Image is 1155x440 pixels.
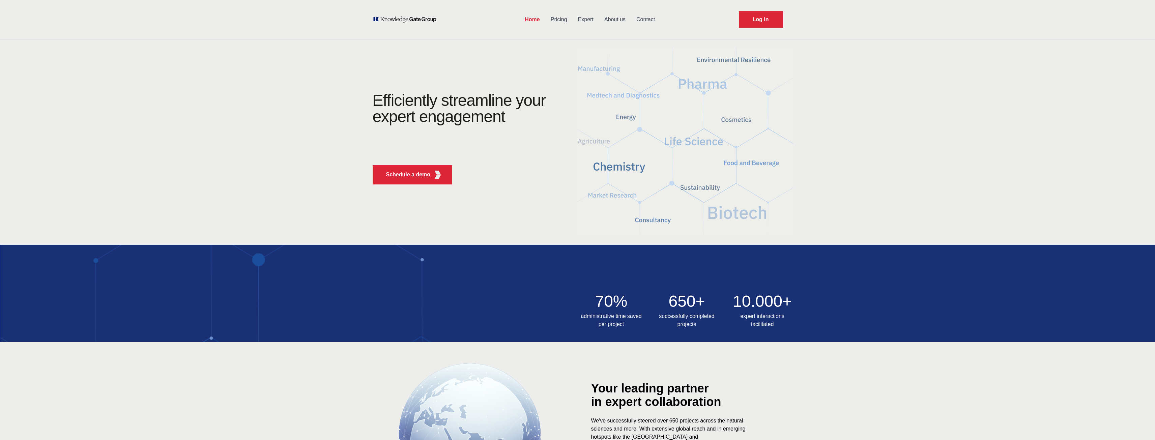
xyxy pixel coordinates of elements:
button: Schedule a demoKGG Fifth Element RED [373,165,453,184]
h2: 70% [578,293,645,310]
a: Contact [631,11,660,28]
a: Request Demo [739,11,783,28]
h2: 650+ [653,293,721,310]
img: KGG Fifth Element RED [578,44,793,238]
h3: successfully completed projects [653,312,721,328]
a: About us [599,11,631,28]
a: Expert [573,11,599,28]
p: Schedule a demo [386,171,431,179]
div: Your leading partner in expert collaboration [591,382,780,409]
img: KGG Fifth Element RED [433,171,442,179]
a: Home [519,11,545,28]
h1: Efficiently streamline your expert engagement [373,91,546,125]
a: KOL Knowledge Platform: Talk to Key External Experts (KEE) [373,16,441,23]
h3: expert interactions facilitated [729,312,796,328]
a: Pricing [545,11,573,28]
h2: 10.000+ [729,293,796,310]
h3: administrative time saved per project [578,312,645,328]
